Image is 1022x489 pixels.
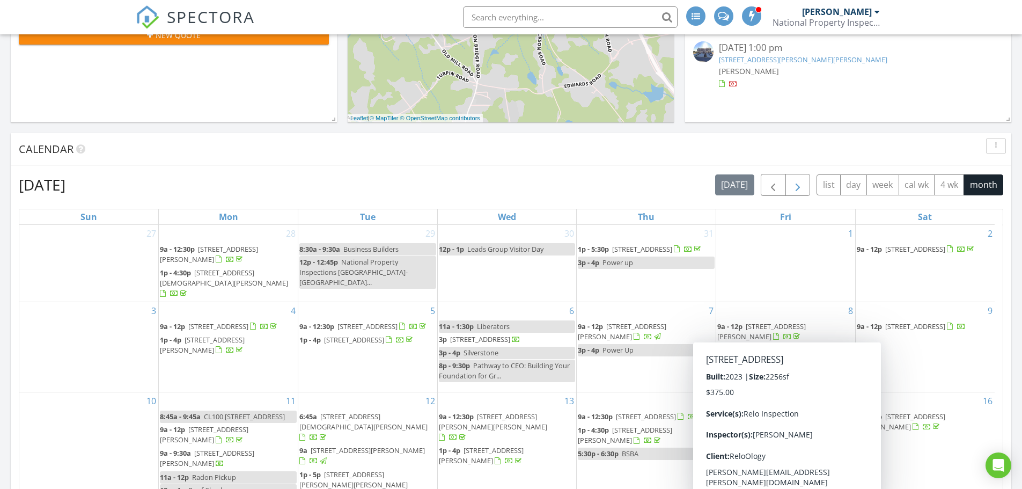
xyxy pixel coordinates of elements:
span: [STREET_ADDRESS][DEMOGRAPHIC_DATA][PERSON_NAME] [299,412,428,432]
img: The Best Home Inspection Software - Spectora [136,5,159,29]
span: [STREET_ADDRESS][PERSON_NAME] [160,448,254,468]
span: RE: Join the Next Leadership Call – [DATE] @ ... [717,345,849,365]
span: SPECTORA [167,5,255,28]
span: 1p - 4:30p [160,268,191,278]
span: 3p - 4p [578,345,599,355]
span: 12p - 12:45p [299,257,338,267]
a: 9a - 12:30p [STREET_ADDRESS][PERSON_NAME][PERSON_NAME] [439,411,576,444]
a: 9a [STREET_ADDRESS][PERSON_NAME] [299,446,425,465]
a: Go to August 3, 2025 [149,302,158,319]
a: Go to August 13, 2025 [562,392,576,410]
a: Friday [778,209,793,224]
button: 4 wk [934,174,964,195]
span: 9a [299,446,307,455]
a: 9a - 12p [STREET_ADDRESS][PERSON_NAME] [578,322,666,341]
span: 8:30a - 9:30a [299,244,340,254]
span: Leads Group Visitor Day [467,244,543,254]
a: Go to August 9, 2025 [986,302,995,319]
span: [STREET_ADDRESS][DEMOGRAPHIC_DATA][PERSON_NAME] [160,268,288,288]
a: SPECTORA [136,14,255,37]
a: 9a - 12:30p [STREET_ADDRESS][PERSON_NAME] [160,243,297,266]
span: Silverstone [464,348,498,357]
a: © MapTiler [370,115,399,121]
a: 9a - 12:30p [STREET_ADDRESS] [299,320,436,333]
a: 6:45a [STREET_ADDRESS][DEMOGRAPHIC_DATA][PERSON_NAME] [299,412,428,442]
span: 9a - 12:30p [299,322,334,331]
a: 9a - 1p [STREET_ADDRESS][PERSON_NAME][PERSON_NAME][PERSON_NAME] [717,411,854,444]
span: [STREET_ADDRESS][PERSON_NAME] [160,335,245,355]
span: 9a - 12p [857,412,882,421]
button: Previous month [761,174,786,196]
span: 5:30p - 6:30p [578,449,619,458]
span: Radon Pickup [192,472,236,482]
a: 1p - 5:30p [STREET_ADDRESS] [578,243,715,256]
span: [STREET_ADDRESS] [885,244,945,254]
a: 9a - 12:30p [STREET_ADDRESS] [299,322,428,331]
span: 1p - 4p [160,335,181,345]
td: Go to August 9, 2025 [855,302,995,392]
span: 11a - 12p [160,472,189,482]
span: 8p - 9:30p [439,361,470,370]
a: 9a - 12p [STREET_ADDRESS][PERSON_NAME] [717,322,806,341]
td: Go to August 3, 2025 [19,302,159,392]
span: National Property Inspections [GEOGRAPHIC_DATA]-[GEOGRAPHIC_DATA]... [299,257,408,287]
a: Wednesday [496,209,518,224]
a: Go to August 8, 2025 [846,302,855,319]
a: Go to August 11, 2025 [284,392,298,410]
button: [DATE] [715,174,754,195]
span: 9a - 12:30p [578,412,613,421]
a: 9a - 12p [STREET_ADDRESS] [857,244,976,254]
a: 9a - 12p [STREET_ADDRESS] [160,320,297,333]
span: CL100 [STREET_ADDRESS] [204,412,285,421]
span: [STREET_ADDRESS] [188,322,248,331]
span: [PERSON_NAME] [719,66,779,76]
span: [STREET_ADDRESS][PERSON_NAME] [857,412,945,432]
span: [STREET_ADDRESS] [885,322,945,331]
span: Power Up [602,345,634,355]
span: [STREET_ADDRESS] [612,244,672,254]
span: 1p - 5p [299,470,321,479]
button: Next month [785,174,811,196]
a: Go to August 16, 2025 [981,392,995,410]
a: 9a - 12p [STREET_ADDRESS] [857,322,966,331]
a: 1p - 5:30p [STREET_ADDRESS] [578,244,703,254]
td: Go to August 4, 2025 [159,302,298,392]
span: 9a - 12p [857,322,882,331]
span: Power up [602,258,633,267]
span: 9a - 12p [578,322,603,331]
span: [STREET_ADDRESS][PERSON_NAME] [578,425,672,445]
a: 1p - 4p [STREET_ADDRESS][PERSON_NAME] [160,335,245,355]
td: Go to August 6, 2025 [437,302,577,392]
span: [STREET_ADDRESS] [616,412,676,421]
td: Go to August 2, 2025 [855,225,995,302]
a: 9a - 9:30a [STREET_ADDRESS][PERSON_NAME] [160,447,297,470]
a: Go to July 29, 2025 [423,225,437,242]
a: Go to August 15, 2025 [841,392,855,410]
a: Leaflet [350,115,368,121]
a: 1p - 4p [STREET_ADDRESS][PERSON_NAME] [717,368,802,388]
span: [STREET_ADDRESS][PERSON_NAME] [311,446,425,455]
span: [STREET_ADDRESS][PERSON_NAME][PERSON_NAME] [439,412,547,432]
span: [STREET_ADDRESS][PERSON_NAME] [160,244,258,264]
a: Go to August 12, 2025 [423,392,437,410]
a: Go to August 2, 2025 [986,225,995,242]
span: [STREET_ADDRESS][PERSON_NAME] [439,446,524,465]
td: Go to July 30, 2025 [437,225,577,302]
button: list [817,174,841,195]
a: Go to August 14, 2025 [702,392,716,410]
a: © OpenStreetMap contributors [400,115,480,121]
a: 9a - 9:30a [STREET_ADDRESS][PERSON_NAME] [160,448,254,468]
a: Go to July 27, 2025 [144,225,158,242]
a: 9a - 12p [STREET_ADDRESS] [857,243,994,256]
div: [PERSON_NAME] [802,6,872,17]
td: Go to July 27, 2025 [19,225,159,302]
span: 8:45a - 9:45a [160,412,201,421]
td: Go to August 1, 2025 [716,225,856,302]
span: Calendar [19,142,73,156]
a: [DATE] 1:00 pm [STREET_ADDRESS][PERSON_NAME][PERSON_NAME] [PERSON_NAME] [693,41,1003,89]
span: 6:45a [299,412,317,421]
a: 1p - 4p [STREET_ADDRESS] [299,335,415,345]
a: Thursday [636,209,657,224]
a: 9a - 12p [STREET_ADDRESS][PERSON_NAME] [578,320,715,344]
div: | [348,114,483,123]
